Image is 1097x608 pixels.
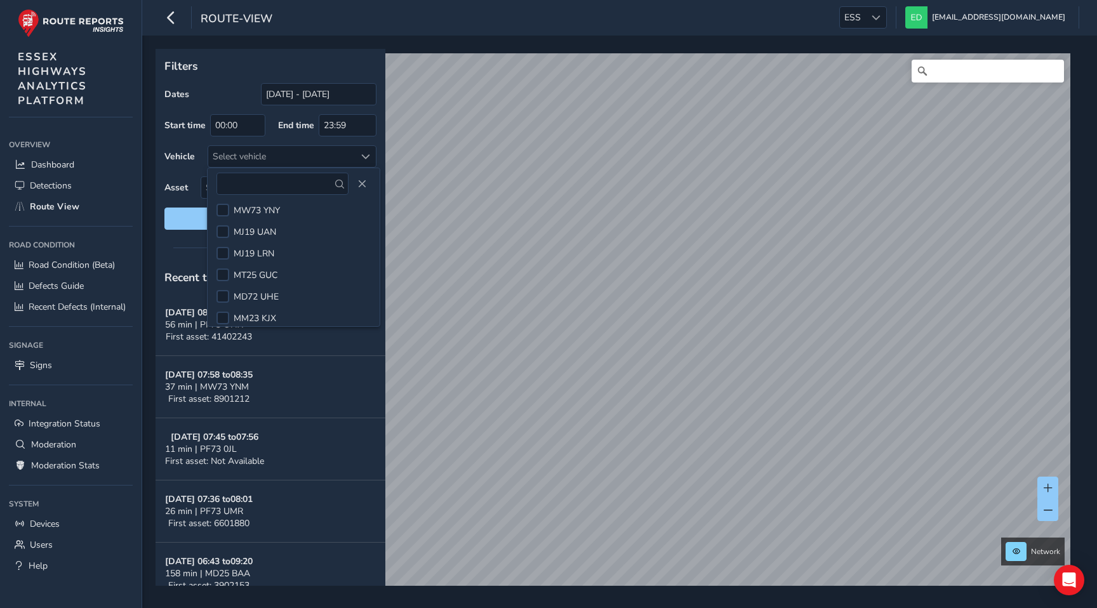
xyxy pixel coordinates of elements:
[912,60,1064,83] input: Search
[9,413,133,434] a: Integration Status
[156,294,385,356] button: [DATE] 08:29 to09:2456 min | PF73 OHXFirst asset: 41402243
[30,180,72,192] span: Detections
[9,154,133,175] a: Dashboard
[9,534,133,555] a: Users
[165,505,243,517] span: 26 min | PF73 UMR
[9,336,133,355] div: Signage
[208,146,355,167] div: Select vehicle
[165,381,249,393] span: 37 min | MW73 YNM
[156,480,385,543] button: [DATE] 07:36 to08:0126 min | PF73 UMRFirst asset: 6601880
[165,369,253,381] strong: [DATE] 07:58 to 08:35
[234,226,276,238] span: MJ19 UAN
[234,312,276,324] span: MM23 KJX
[174,213,367,225] span: Reset filters
[905,6,1070,29] button: [EMAIL_ADDRESS][DOMAIN_NAME]
[1054,565,1084,595] div: Open Intercom Messenger
[9,494,133,513] div: System
[9,196,133,217] a: Route View
[9,254,133,275] a: Road Condition (Beta)
[165,555,253,567] strong: [DATE] 06:43 to 09:20
[29,418,100,430] span: Integration Status
[9,275,133,296] a: Defects Guide
[1031,546,1060,557] span: Network
[165,443,237,455] span: 11 min | PF73 0JL
[31,459,100,472] span: Moderation Stats
[165,319,243,331] span: 56 min | PF73 OHX
[29,280,84,292] span: Defects Guide
[31,159,74,171] span: Dashboard
[278,119,314,131] label: End time
[156,543,385,605] button: [DATE] 06:43 to09:20158 min | MD25 BAAFirst asset: 3902153
[165,455,264,467] span: First asset: Not Available
[201,177,355,198] span: Select an asset code
[9,296,133,317] a: Recent Defects (Internal)
[9,135,133,154] div: Overview
[9,455,133,476] a: Moderation Stats
[9,555,133,576] a: Help
[9,513,133,534] a: Devices
[166,331,252,343] span: First asset: 41402243
[164,270,227,285] span: Recent trips
[168,579,249,591] span: First asset: 3902153
[9,394,133,413] div: Internal
[9,355,133,376] a: Signs
[30,359,52,371] span: Signs
[156,356,385,418] button: [DATE] 07:58 to08:3537 min | MW73 YNMFirst asset: 8901212
[840,7,865,28] span: ESS
[165,493,253,505] strong: [DATE] 07:36 to 08:01
[9,434,133,455] a: Moderation
[234,248,274,260] span: MJ19 LRN
[9,175,133,196] a: Detections
[160,53,1070,600] canvas: Map
[234,204,280,216] span: MW73 YNY
[9,235,133,254] div: Road Condition
[165,567,250,579] span: 158 min | MD25 BAA
[168,393,249,405] span: First asset: 8901212
[164,88,189,100] label: Dates
[164,58,376,74] p: Filters
[932,6,1065,29] span: [EMAIL_ADDRESS][DOMAIN_NAME]
[164,150,195,162] label: Vehicle
[234,291,279,303] span: MD72 UHE
[165,307,253,319] strong: [DATE] 08:29 to 09:24
[30,539,53,551] span: Users
[234,269,277,281] span: MT25 GUC
[29,560,48,572] span: Help
[171,431,258,443] strong: [DATE] 07:45 to 07:56
[905,6,927,29] img: diamond-layout
[164,182,188,194] label: Asset
[29,259,115,271] span: Road Condition (Beta)
[18,50,87,108] span: ESSEX HIGHWAYS ANALYTICS PLATFORM
[30,201,79,213] span: Route View
[31,439,76,451] span: Moderation
[30,518,60,530] span: Devices
[201,11,272,29] span: route-view
[168,517,249,529] span: First asset: 6601880
[29,301,126,313] span: Recent Defects (Internal)
[353,175,371,193] button: Close
[156,418,385,480] button: [DATE] 07:45 to07:5611 min | PF73 0JLFirst asset: Not Available
[164,208,376,230] button: Reset filters
[164,119,206,131] label: Start time
[18,9,124,37] img: rr logo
